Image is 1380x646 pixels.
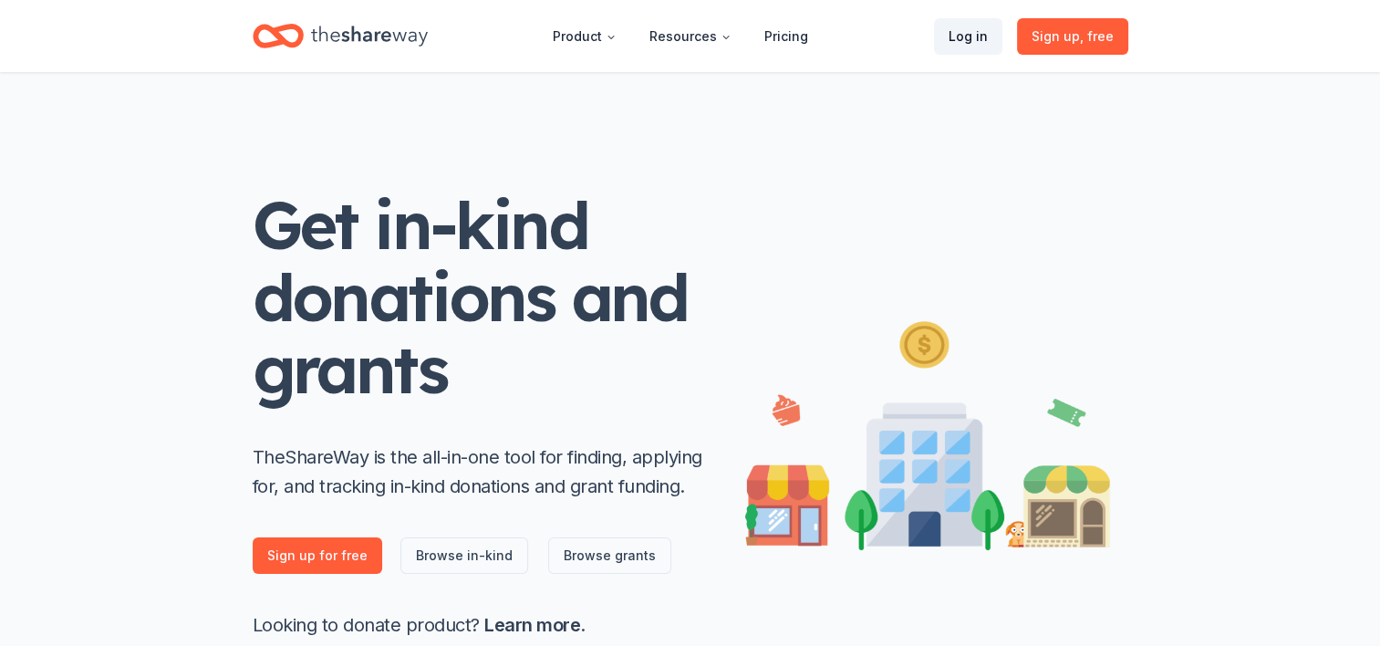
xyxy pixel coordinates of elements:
[253,15,428,57] a: Home
[1080,28,1114,44] span: , free
[253,189,709,406] h1: Get in-kind donations and grants
[934,18,1002,55] a: Log in
[1017,18,1128,55] a: Sign up, free
[253,610,709,640] p: Looking to donate product? .
[538,15,823,57] nav: Main
[745,314,1110,550] img: Illustration for landing page
[750,18,823,55] a: Pricing
[1032,26,1114,47] span: Sign up
[253,443,709,501] p: TheShareWay is the all-in-one tool for finding, applying for, and tracking in-kind donations and ...
[548,537,671,574] a: Browse grants
[400,537,528,574] a: Browse in-kind
[538,18,631,55] button: Product
[484,614,580,636] a: Learn more
[253,537,382,574] a: Sign up for free
[635,18,746,55] button: Resources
